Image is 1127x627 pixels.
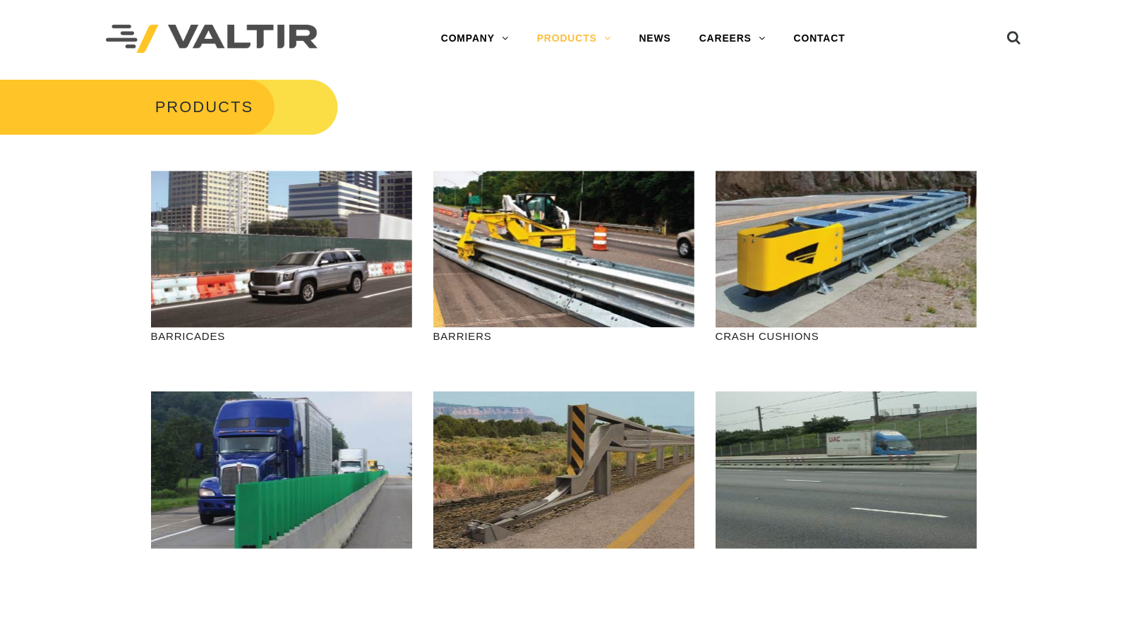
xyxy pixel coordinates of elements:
[151,328,412,344] p: BARRICADES
[106,25,318,54] img: Valtir
[427,25,523,53] a: COMPANY
[625,25,685,53] a: NEWS
[523,25,625,53] a: PRODUCTS
[433,328,694,344] p: BARRIERS
[716,328,977,344] p: CRASH CUSHIONS
[685,25,780,53] a: CAREERS
[780,25,860,53] a: CONTACT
